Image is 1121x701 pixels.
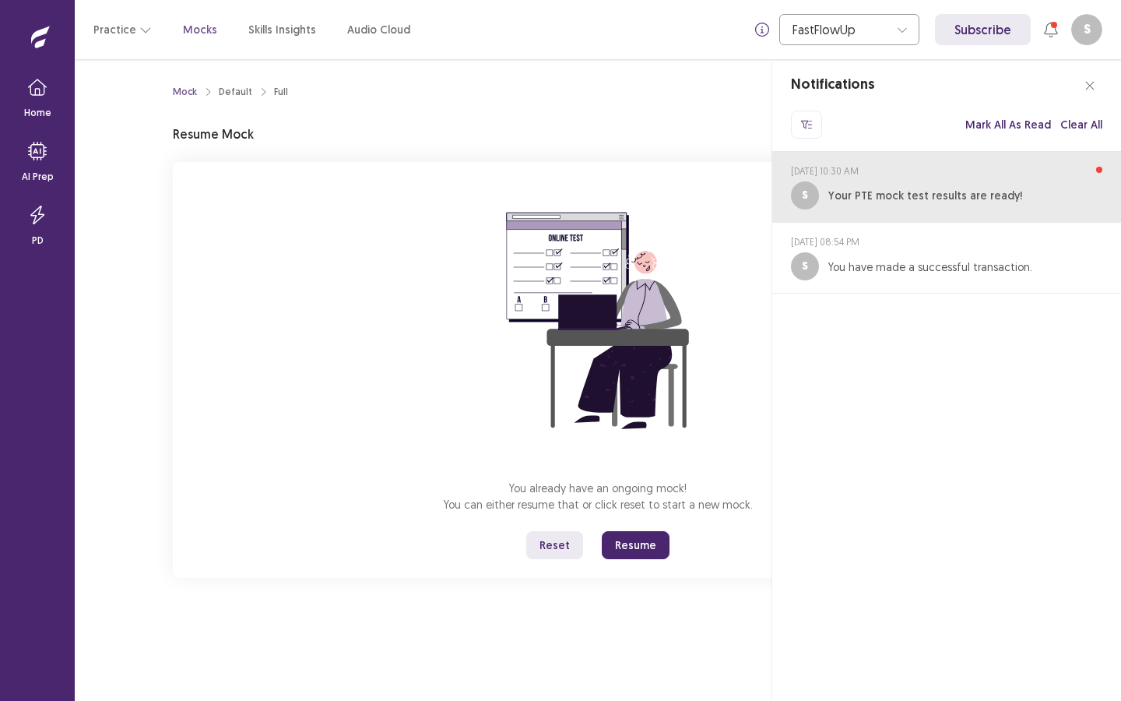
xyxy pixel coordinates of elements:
p: You have made a successful transaction. [828,259,1032,275]
a: [DATE] 08:54 PMSYou have made a successful transaction. [772,223,1121,294]
a: [DATE] 10:30 AMSYour PTE mock test results are ready! [772,152,1121,223]
p: Your PTE mock test results are ready! [828,188,1022,204]
p: [DATE] 10:30 AM [791,164,859,178]
button: Mark All As Read [965,111,1051,139]
button: close [1077,73,1102,98]
button: Clear All [1060,111,1102,139]
p: S [802,258,808,275]
p: Notifications [791,73,875,98]
p: [DATE] 08:54 PM [791,235,859,249]
p: S [802,187,808,204]
div: Side Drawer [772,61,1121,701]
button: notificaiton-filter [791,111,822,139]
